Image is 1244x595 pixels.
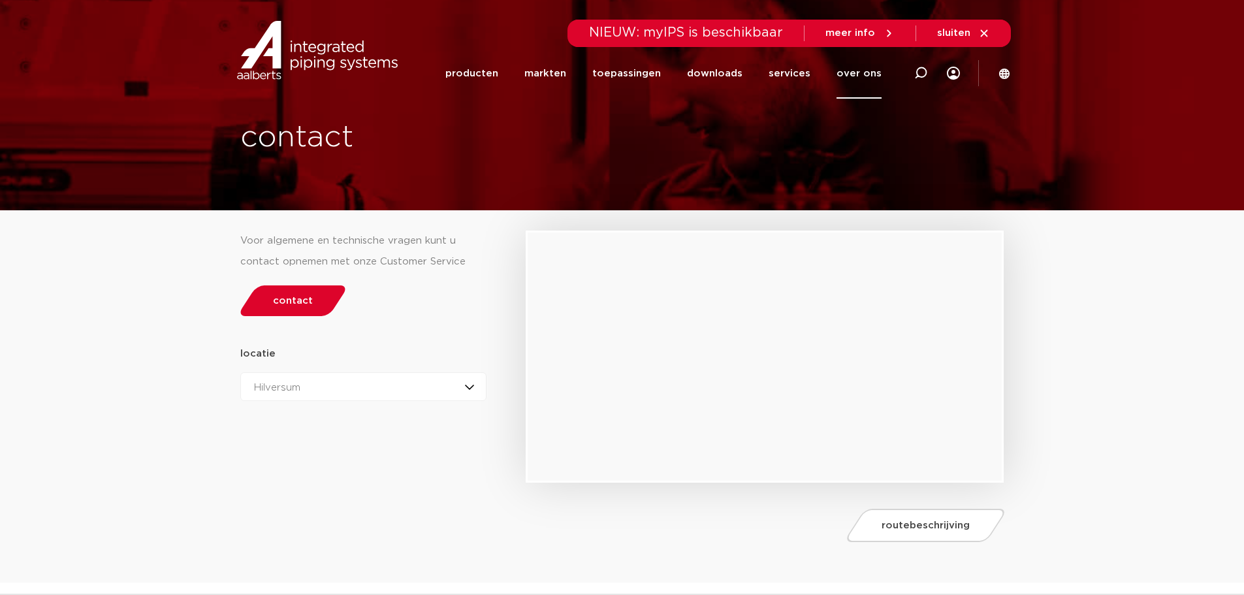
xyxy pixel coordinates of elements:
a: downloads [687,48,742,99]
div: my IPS [947,59,960,88]
span: meer info [825,28,875,38]
a: sluiten [937,27,990,39]
span: contact [273,296,313,306]
a: contact [236,285,349,316]
a: markten [524,48,566,99]
div: Voor algemene en technische vragen kunt u contact opnemen met onze Customer Service [240,231,487,272]
nav: Menu [445,48,882,99]
span: NIEUW: myIPS is beschikbaar [589,26,783,39]
strong: locatie [240,349,276,359]
span: Hilversum [254,383,300,393]
a: services [769,48,810,99]
span: routebeschrijving [882,521,970,530]
h1: contact [240,117,670,159]
a: routebeschrijving [844,509,1008,542]
a: producten [445,48,498,99]
a: toepassingen [592,48,661,99]
a: over ons [837,48,882,99]
a: meer info [825,27,895,39]
span: sluiten [937,28,970,38]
